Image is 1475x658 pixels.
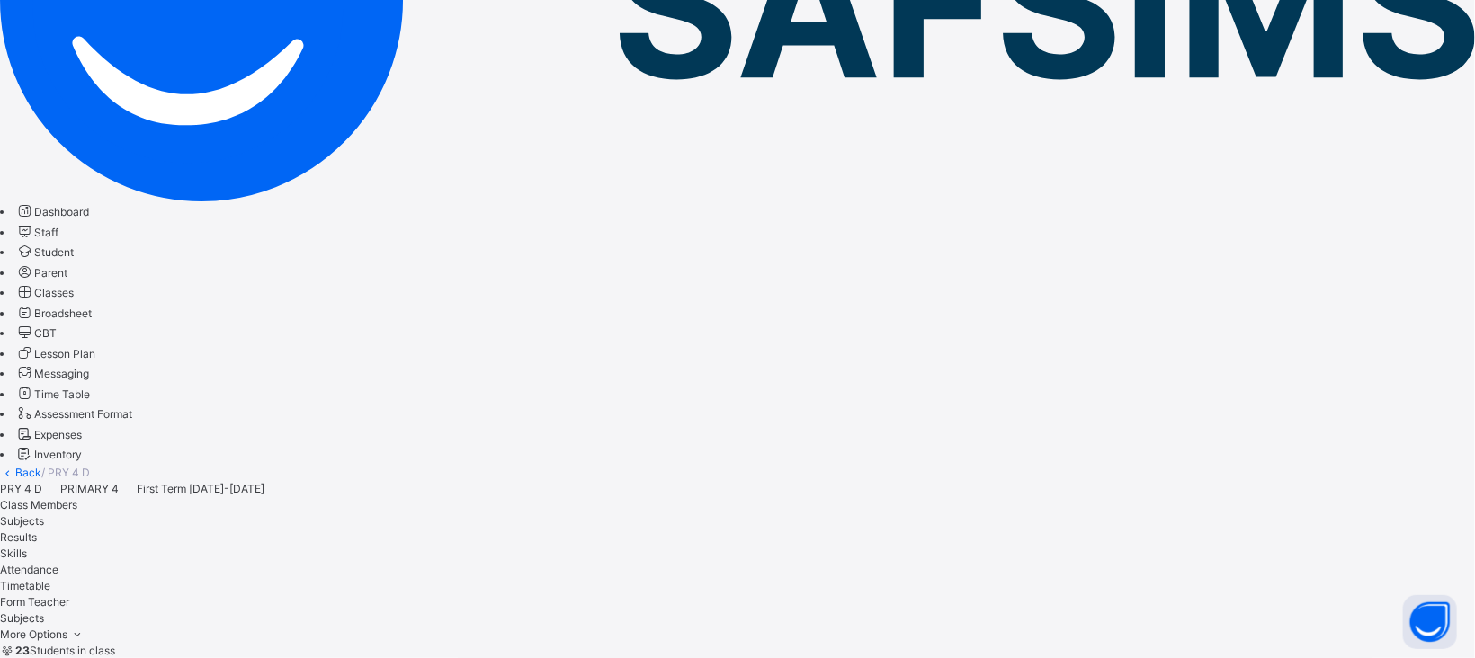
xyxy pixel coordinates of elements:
[34,266,67,280] span: Parent
[15,326,57,340] a: CBT
[34,367,89,380] span: Messaging
[15,644,115,657] span: Students in class
[15,226,58,239] a: Staff
[34,286,74,299] span: Classes
[15,307,92,320] a: Broadsheet
[15,428,82,441] a: Expenses
[15,367,89,380] a: Messaging
[15,266,67,280] a: Parent
[34,326,57,340] span: CBT
[34,448,82,461] span: Inventory
[34,205,89,218] span: Dashboard
[60,482,119,495] span: PRIMARY 4
[34,428,82,441] span: Expenses
[15,466,41,479] a: Back
[34,347,95,360] span: Lesson Plan
[34,407,132,421] span: Assessment Format
[15,448,82,461] a: Inventory
[34,245,74,259] span: Student
[15,286,74,299] a: Classes
[34,387,90,401] span: Time Table
[1403,595,1457,649] button: Open asap
[41,466,90,479] span: / PRY 4 D
[15,407,132,421] a: Assessment Format
[15,245,74,259] a: Student
[137,482,264,495] span: First Term [DATE]-[DATE]
[34,226,58,239] span: Staff
[34,307,92,320] span: Broadsheet
[15,347,95,360] a: Lesson Plan
[15,387,90,401] a: Time Table
[15,205,89,218] a: Dashboard
[15,644,30,657] b: 23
